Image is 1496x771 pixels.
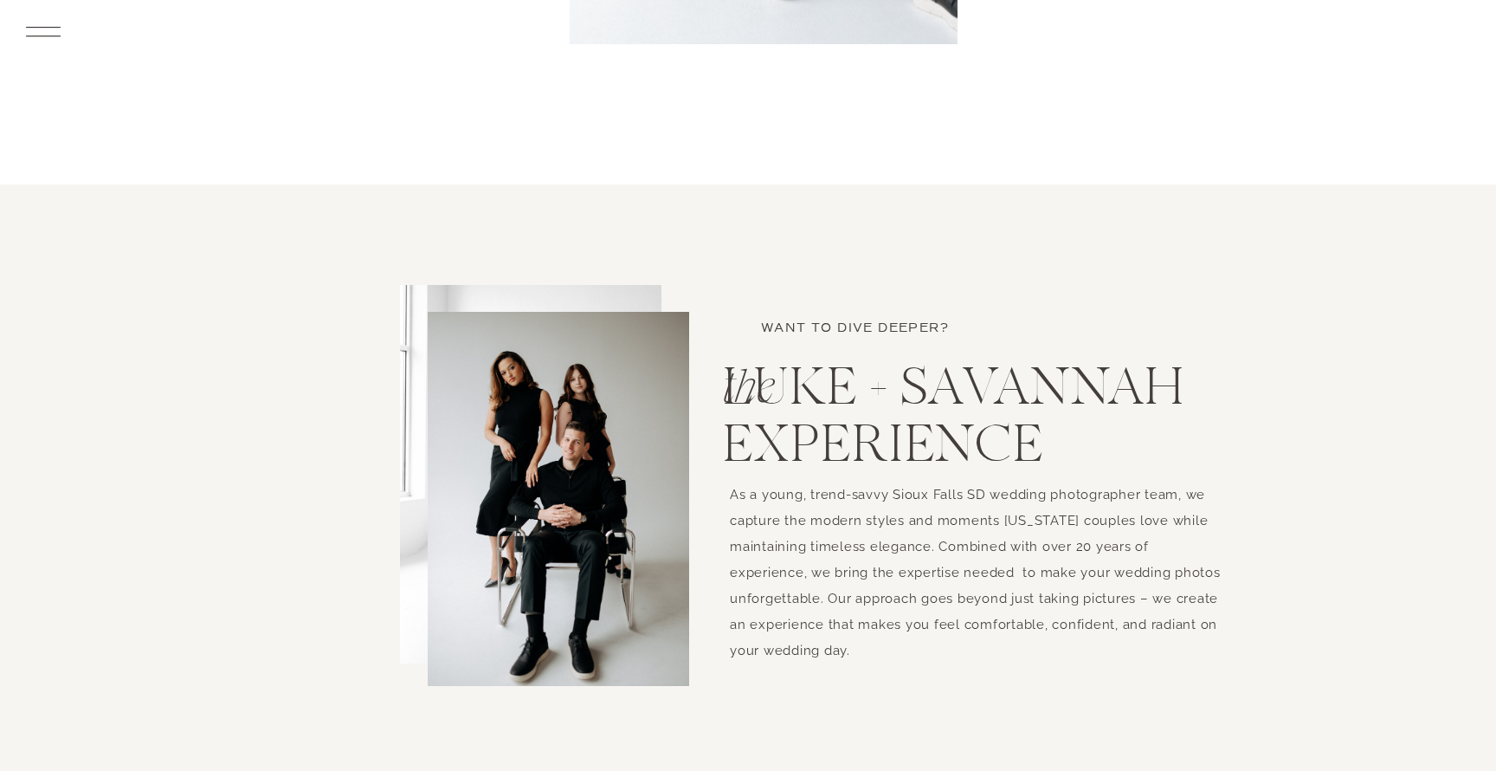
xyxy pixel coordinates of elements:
a: As a young, trend-savvy Sioux Falls SD wedding photographer team, we capture the modern styles an... [730,482,1227,682]
a: WANT TO DIVE DEEPER? [761,319,1003,342]
a: Luke + Savannah EXPERIENCE [722,363,1286,444]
